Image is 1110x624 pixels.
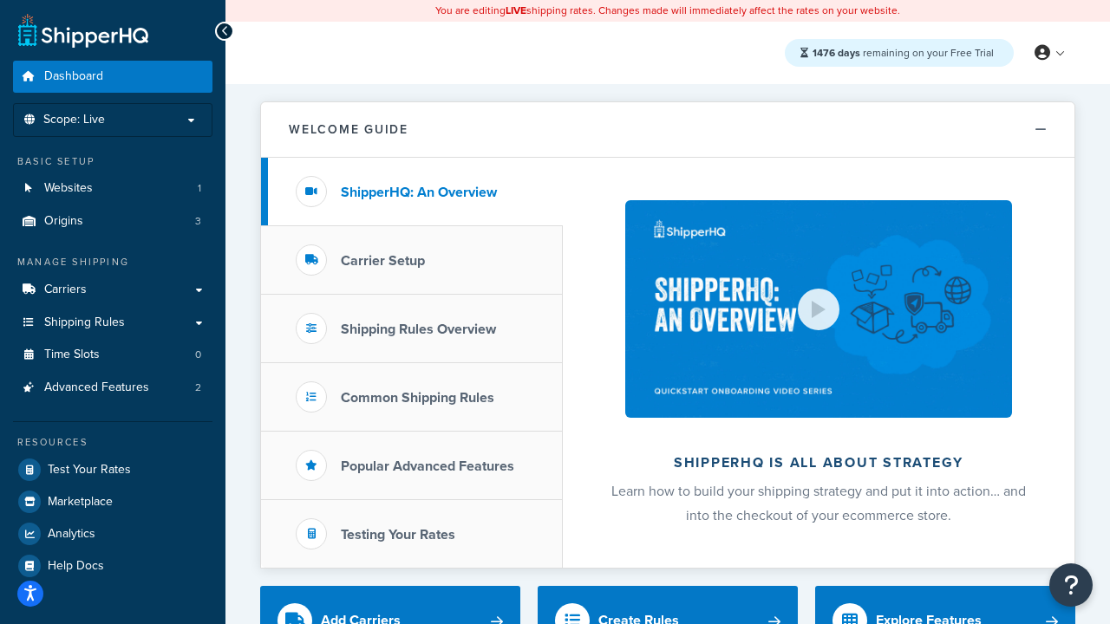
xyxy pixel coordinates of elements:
[195,214,201,229] span: 3
[13,307,212,339] a: Shipping Rules
[13,154,212,169] div: Basic Setup
[198,181,201,196] span: 1
[44,348,100,362] span: Time Slots
[13,205,212,237] li: Origins
[13,518,212,549] a: Analytics
[611,481,1026,525] span: Learn how to build your shipping strategy and put it into action… and into the checkout of your e...
[13,372,212,404] a: Advanced Features2
[813,45,994,61] span: remaining on your Free Trial
[48,527,95,542] span: Analytics
[13,486,212,517] a: Marketplace
[1049,563,1093,607] button: Open Resource Center
[13,550,212,582] a: Help Docs
[13,372,212,404] li: Advanced Features
[44,69,103,84] span: Dashboard
[341,527,455,543] h3: Testing Your Rates
[625,200,1012,418] img: ShipperHQ is all about strategy
[44,214,83,229] span: Origins
[506,3,526,18] b: LIVE
[341,458,514,474] h3: Popular Advanced Features
[13,274,212,306] a: Carriers
[261,102,1074,158] button: Welcome Guide
[13,172,212,205] li: Websites
[13,339,212,371] a: Time Slots0
[13,61,212,93] a: Dashboard
[609,455,1028,471] h2: ShipperHQ is all about strategy
[341,185,497,200] h3: ShipperHQ: An Overview
[13,172,212,205] a: Websites1
[13,454,212,485] a: Test Your Rates
[289,123,408,136] h2: Welcome Guide
[44,380,149,395] span: Advanced Features
[13,435,212,450] div: Resources
[48,559,104,574] span: Help Docs
[13,339,212,371] li: Time Slots
[44,181,93,196] span: Websites
[48,495,113,510] span: Marketplace
[341,322,496,337] h3: Shipping Rules Overview
[195,348,201,362] span: 0
[813,45,860,61] strong: 1476 days
[44,283,87,297] span: Carriers
[341,390,494,406] h3: Common Shipping Rules
[48,463,131,478] span: Test Your Rates
[44,315,125,330] span: Shipping Rules
[13,255,212,270] div: Manage Shipping
[195,380,201,395] span: 2
[341,253,425,269] h3: Carrier Setup
[13,205,212,237] a: Origins3
[43,113,105,127] span: Scope: Live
